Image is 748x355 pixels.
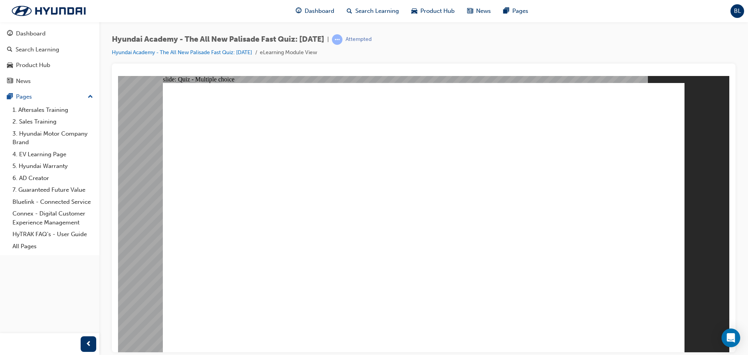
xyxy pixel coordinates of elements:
[332,34,342,45] span: learningRecordVerb_ATTEMPT-icon
[16,45,59,54] div: Search Learning
[7,62,13,69] span: car-icon
[7,46,12,53] span: search-icon
[9,148,96,161] a: 4. EV Learning Page
[7,78,13,85] span: news-icon
[347,6,352,16] span: search-icon
[7,30,13,37] span: guage-icon
[730,4,744,18] button: BL
[411,6,417,16] span: car-icon
[9,196,96,208] a: Bluelink - Connected Service
[289,3,340,19] a: guage-iconDashboard
[260,48,317,57] li: eLearning Module View
[305,7,334,16] span: Dashboard
[3,42,96,57] a: Search Learning
[16,29,46,38] div: Dashboard
[467,6,473,16] span: news-icon
[9,160,96,172] a: 5. Hyundai Warranty
[112,35,324,44] span: Hyundai Academy - The All New Palisade Fast Quiz: [DATE]
[4,3,93,19] img: Trak
[340,3,405,19] a: search-iconSearch Learning
[503,6,509,16] span: pages-icon
[16,92,32,101] div: Pages
[9,104,96,116] a: 1. Aftersales Training
[9,172,96,184] a: 6. AD Creator
[88,92,93,102] span: up-icon
[9,116,96,128] a: 2. Sales Training
[327,35,329,44] span: |
[16,77,31,86] div: News
[9,208,96,228] a: Connex - Digital Customer Experience Management
[722,329,740,347] div: Open Intercom Messenger
[86,339,92,349] span: prev-icon
[3,90,96,104] button: Pages
[296,6,302,16] span: guage-icon
[405,3,461,19] a: car-iconProduct Hub
[461,3,497,19] a: news-iconNews
[420,7,455,16] span: Product Hub
[3,74,96,88] a: News
[476,7,491,16] span: News
[9,128,96,148] a: 3. Hyundai Motor Company Brand
[112,49,252,56] a: Hyundai Academy - The All New Palisade Fast Quiz: [DATE]
[3,58,96,72] a: Product Hub
[3,26,96,41] a: Dashboard
[512,7,528,16] span: Pages
[16,61,50,70] div: Product Hub
[9,184,96,196] a: 7. Guaranteed Future Value
[9,240,96,253] a: All Pages
[9,228,96,240] a: HyTRAK FAQ's - User Guide
[355,7,399,16] span: Search Learning
[3,25,96,90] button: DashboardSearch LearningProduct HubNews
[346,36,372,43] div: Attempted
[734,7,741,16] span: BL
[7,94,13,101] span: pages-icon
[497,3,535,19] a: pages-iconPages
